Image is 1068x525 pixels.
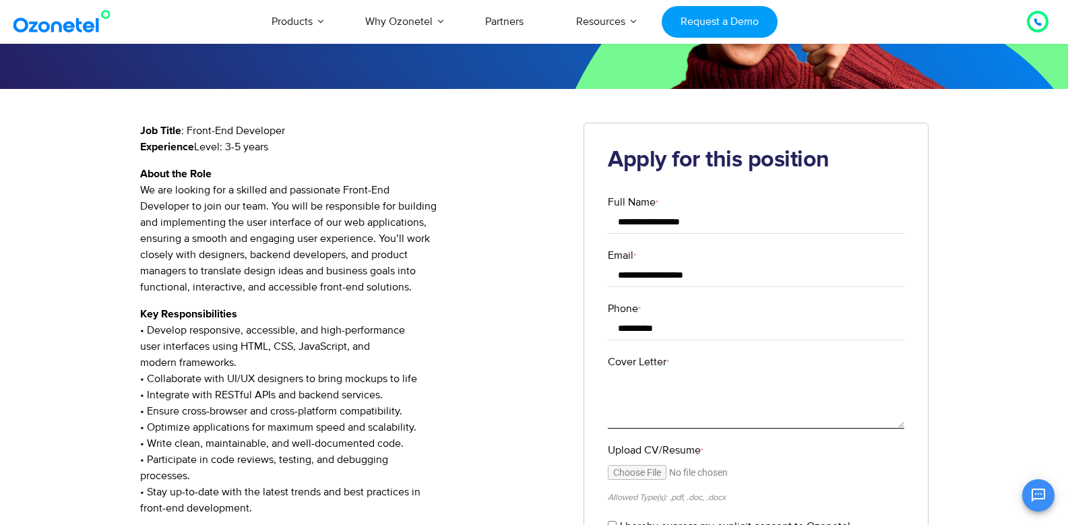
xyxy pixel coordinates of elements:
[140,123,564,155] p: : Front-End Developer Level: 3-5 years
[140,309,237,319] strong: Key Responsibilities
[1022,479,1055,512] button: Open chat
[608,247,904,264] label: Email
[608,442,904,458] label: Upload CV/Resume
[608,354,904,370] label: Cover Letter
[140,168,212,179] strong: About the Role
[608,301,904,317] label: Phone
[140,142,194,152] strong: Experience
[140,125,181,136] strong: Job Title
[140,306,564,516] p: • Develop responsive, accessible, and high-performance user interfaces using HTML, CSS, JavaScrip...
[662,6,777,38] a: Request a Demo
[608,147,904,174] h2: Apply for this position
[608,492,726,503] small: Allowed Type(s): .pdf, .doc, .docx
[140,166,564,295] p: We are looking for a skilled and passionate Front-End Developer to join our team. You will be res...
[608,194,904,210] label: Full Name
